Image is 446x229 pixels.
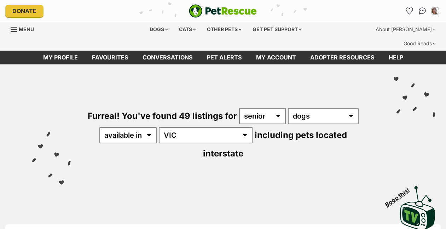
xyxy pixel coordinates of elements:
[303,51,382,64] a: Adopter resources
[431,7,439,15] img: Mish L profile pic
[404,5,415,17] a: Favourites
[189,4,257,18] a: PetRescue
[36,51,85,64] a: My profile
[145,22,173,36] div: Dogs
[384,182,417,208] span: Boop this!
[135,51,200,64] a: conversations
[429,5,441,17] button: My account
[249,51,303,64] a: My account
[399,36,441,51] div: Good Reads
[203,130,347,159] span: including pets located interstate
[382,51,410,64] a: Help
[419,7,426,15] img: chat-41dd97257d64d25036548639549fe6c8038ab92f7586957e7f3b1b290dea8141.svg
[174,22,201,36] div: Cats
[404,5,441,17] ul: Account quick links
[417,5,428,17] a: Conversations
[85,51,135,64] a: Favourites
[5,5,44,17] a: Donate
[248,22,307,36] div: Get pet support
[19,26,34,32] span: Menu
[189,4,257,18] img: logo-e224e6f780fb5917bec1dbf3a21bbac754714ae5b6737aabdf751b685950b380.svg
[371,22,441,36] div: About [PERSON_NAME]
[202,22,247,36] div: Other pets
[88,111,237,121] span: Furreal! You've found 49 listings for
[200,51,249,64] a: Pet alerts
[11,22,39,35] a: Menu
